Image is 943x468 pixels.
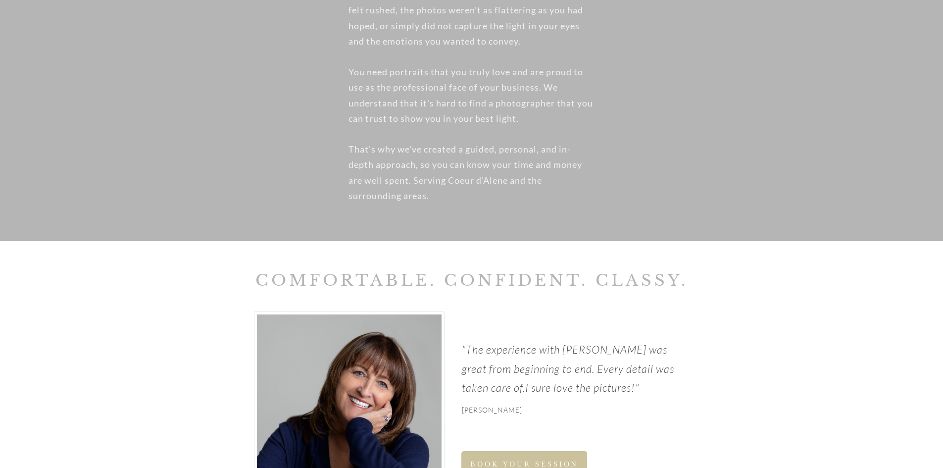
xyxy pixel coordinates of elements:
em: I sure love the pictures! [525,381,635,394]
em: The experience with [PERSON_NAME] was great from beginning to end. Every detail was taken care of. [462,343,674,394]
span: " [462,343,466,356]
h3: Comfortable. Confident. Classy. [224,263,719,303]
span: " [635,381,639,394]
p: You need portraits that you truly love and are proud to use as the professional face of your busi... [348,57,595,134]
p: That's why we've created a guided, personal, and in-depth approach, so you can know your time and... [348,134,595,211]
p: [PERSON_NAME] [462,404,693,423]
